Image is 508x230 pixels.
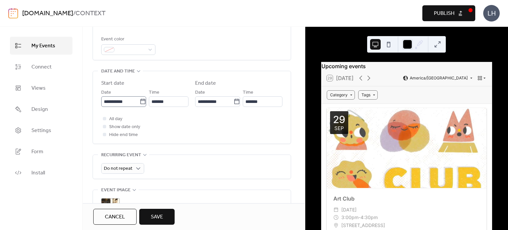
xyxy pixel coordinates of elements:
[434,10,454,18] span: Publish
[10,37,72,55] a: My Events
[31,63,52,71] span: Connect
[139,209,175,225] button: Save
[109,123,140,131] span: Show date only
[101,198,120,217] div: ;
[410,76,468,80] span: America/[GEOGRAPHIC_DATA]
[10,121,72,139] a: Settings
[341,221,385,229] span: [STREET_ADDRESS]
[101,68,135,75] span: Date and time
[333,115,345,124] div: 29
[359,213,360,221] span: -
[341,213,359,221] span: 3:00pm
[483,5,500,22] div: LH
[31,42,55,50] span: My Events
[93,209,137,225] button: Cancel
[341,206,357,214] span: [DATE]
[101,151,141,159] span: Recurring event
[333,206,339,214] div: ​
[75,7,106,20] b: CONTEXT
[73,7,75,20] b: /
[101,89,111,97] span: Date
[109,115,122,123] span: All day
[105,213,125,221] span: Cancel
[22,7,73,20] a: [DOMAIN_NAME]
[101,35,154,43] div: Event color
[31,84,46,92] span: Views
[333,213,339,221] div: ​
[243,89,253,97] span: Time
[8,8,18,19] img: logo
[101,186,131,194] span: Event image
[360,213,378,221] span: 4:30pm
[31,169,45,177] span: Install
[195,89,205,97] span: Date
[333,195,355,202] a: Art Club
[31,106,48,114] span: Design
[10,164,72,182] a: Install
[422,5,475,21] button: Publish
[10,58,72,76] a: Connect
[31,127,51,135] span: Settings
[195,79,216,87] div: End date
[151,213,163,221] span: Save
[333,221,339,229] div: ​
[149,89,159,97] span: Time
[321,62,492,70] div: Upcoming events
[334,126,344,131] div: Sep
[101,79,124,87] div: Start date
[10,143,72,161] a: Form
[109,131,138,139] span: Hide end time
[31,148,43,156] span: Form
[10,100,72,118] a: Design
[109,20,151,28] span: Link to Google Maps
[104,164,132,173] span: Do not repeat
[10,79,72,97] a: Views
